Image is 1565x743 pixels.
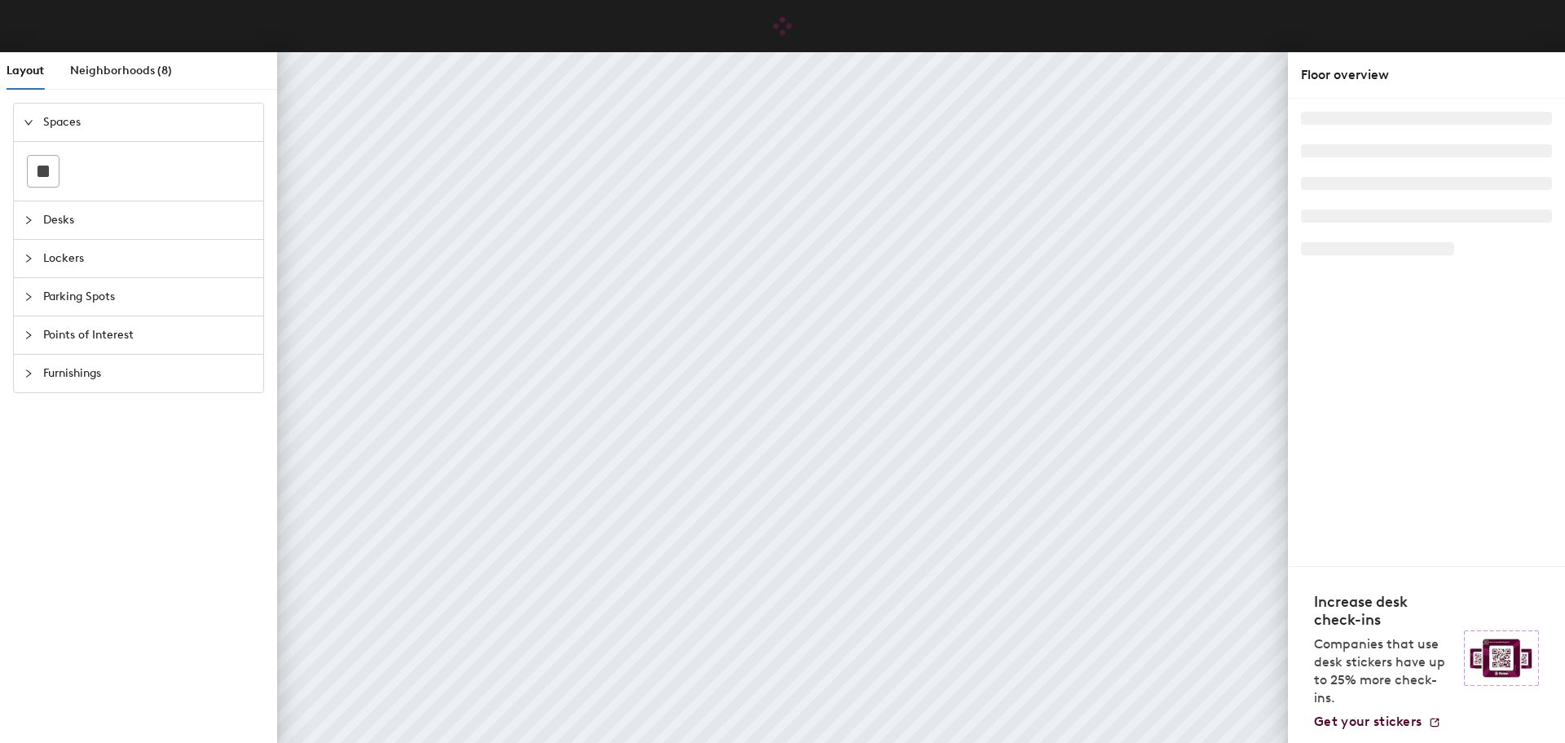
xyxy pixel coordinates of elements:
[1314,714,1441,730] a: Get your stickers
[24,292,33,302] span: collapsed
[43,355,253,392] span: Furnishings
[43,240,253,277] span: Lockers
[1301,65,1552,85] div: Floor overview
[43,316,253,354] span: Points of Interest
[1314,593,1454,629] h4: Increase desk check-ins
[70,64,172,77] span: Neighborhoods (8)
[24,254,33,263] span: collapsed
[1314,714,1422,729] span: Get your stickers
[1314,635,1454,707] p: Companies that use desk stickers have up to 25% more check-ins.
[43,201,253,239] span: Desks
[24,117,33,127] span: expanded
[24,330,33,340] span: collapsed
[43,104,253,141] span: Spaces
[43,278,253,316] span: Parking Spots
[24,215,33,225] span: collapsed
[24,369,33,378] span: collapsed
[1464,630,1539,686] img: Sticker logo
[7,64,44,77] span: Layout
